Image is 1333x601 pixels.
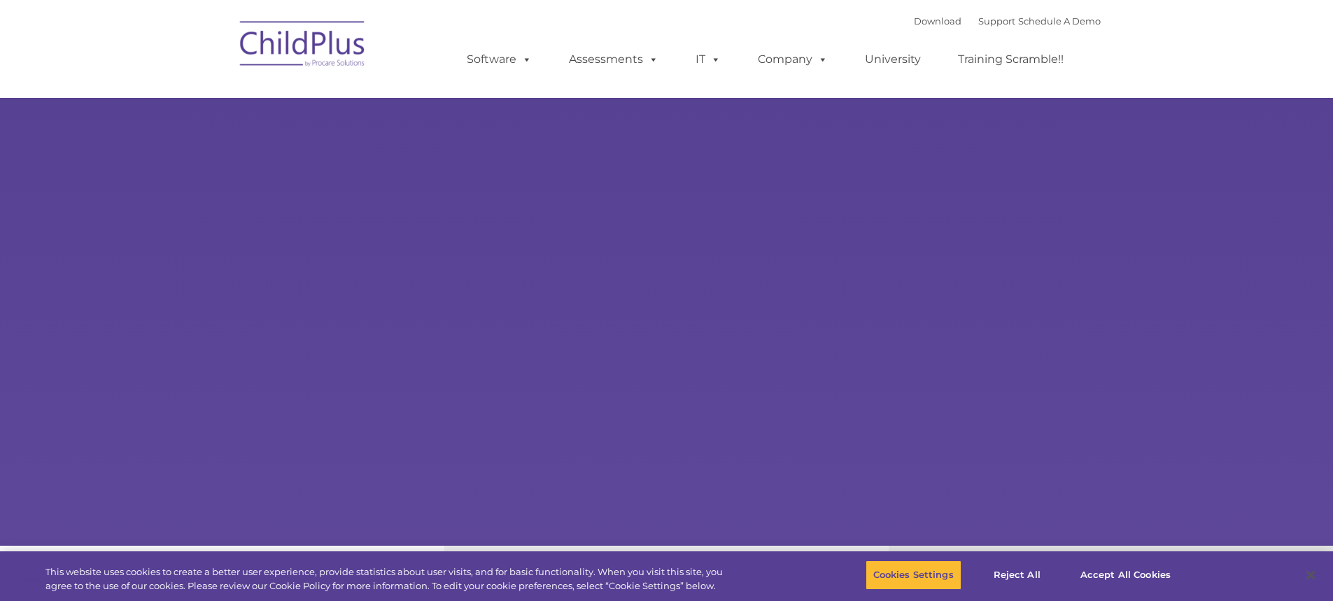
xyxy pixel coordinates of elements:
[866,560,961,590] button: Cookies Settings
[555,45,672,73] a: Assessments
[45,565,733,593] div: This website uses cookies to create a better user experience, provide statistics about user visit...
[453,45,546,73] a: Software
[744,45,842,73] a: Company
[973,560,1061,590] button: Reject All
[1073,560,1178,590] button: Accept All Cookies
[682,45,735,73] a: IT
[914,15,1101,27] font: |
[914,15,961,27] a: Download
[978,15,1015,27] a: Support
[1295,560,1326,591] button: Close
[851,45,935,73] a: University
[233,11,373,81] img: ChildPlus by Procare Solutions
[1018,15,1101,27] a: Schedule A Demo
[944,45,1078,73] a: Training Scramble!!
